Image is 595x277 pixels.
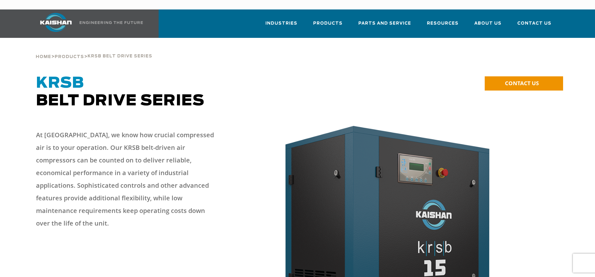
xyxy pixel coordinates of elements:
a: Home [36,54,51,59]
span: Parts and Service [358,20,411,27]
a: Products [55,54,84,59]
a: Resources [427,15,458,37]
img: kaishan logo [32,13,80,32]
p: At [GEOGRAPHIC_DATA], we know how crucial compressed air is to your operation. Our KRSB belt-driv... [36,129,219,230]
span: Industries [265,20,297,27]
div: > > [36,38,152,62]
span: Belt Drive Series [36,76,204,109]
a: About Us [474,15,501,37]
a: Contact Us [517,15,551,37]
a: Kaishan USA [32,9,144,38]
span: krsb belt drive series [88,54,152,58]
a: Products [313,15,343,37]
span: KRSB [36,76,84,91]
span: Contact Us [517,20,551,27]
a: Parts and Service [358,15,411,37]
img: Engineering the future [80,21,143,24]
span: CONTACT US [505,80,539,87]
span: Products [313,20,343,27]
span: Products [55,55,84,59]
a: CONTACT US [485,76,563,91]
span: About Us [474,20,501,27]
span: Home [36,55,51,59]
a: Industries [265,15,297,37]
span: Resources [427,20,458,27]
